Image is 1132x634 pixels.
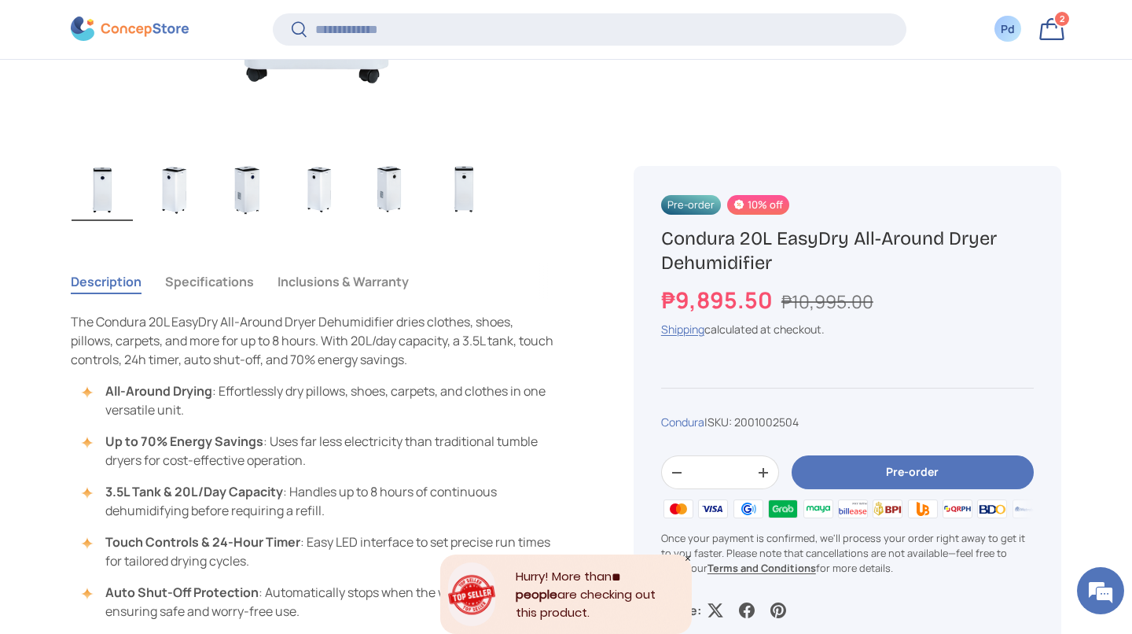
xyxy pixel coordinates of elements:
[661,415,704,430] a: Condura
[105,584,259,601] strong: Auto Shut-Off Protection
[289,158,350,221] img: condura-easy-dry-dehumidifier-full-left-side-view-concepstore-dot-ph
[905,498,939,522] img: ubp
[86,583,558,621] li: : Automatically stops when the water tank is full, ensuring safe and worry-free use.
[731,498,766,522] img: gcash
[661,227,1034,275] h1: Condura 20L EasyDry All-Around Dryer Dehumidifier
[975,498,1009,522] img: bdo
[836,498,870,522] img: billease
[216,158,277,221] img: condura-easy-dry-dehumidifier-right-side-view-concepstore
[71,264,141,300] button: Description
[72,158,133,221] img: condura-easy-dry-dehumidifier-full-view-concepstore.ph
[707,415,732,430] span: SKU:
[661,498,696,522] img: master
[990,12,1025,46] a: Pd
[696,498,730,522] img: visa
[704,415,799,430] span: |
[661,322,704,337] a: Shipping
[800,498,835,522] img: maya
[105,433,263,450] strong: Up to 70% Energy Savings
[86,533,558,570] li: : Easy LED interface to set precise run times for tailored drying cycles.
[105,533,300,551] strong: Touch Controls & 24-Hour Timer
[165,264,254,300] button: Specifications
[661,531,1034,577] p: Once your payment is confirmed, we'll process your order right away to get it to you faster. Plea...
[86,482,558,520] li: : Handles up to 8 hours of continuous dehumidifying before requiring a refill.
[727,195,788,215] span: 10% off
[86,382,558,419] li: : Effortlessly dry pillows, shoes, carpets, and clothes in one versatile unit.
[781,290,873,315] s: ₱10,995.00
[999,21,1016,38] div: Pd
[1010,498,1045,522] img: metrobank
[870,498,905,522] img: bpi
[1060,13,1065,25] span: 2
[684,555,692,562] div: Close
[433,158,494,221] img: https://concepstore.ph/products/condura-easydry-all-around-dryer-dehumidifier-20l
[940,498,975,522] img: qrph
[71,313,553,368] span: The Condura 20L EasyDry All-Around Dryer Dehumidifier dries clothes, shoes, pillows, carpets, and...
[144,158,205,221] img: condura-easy-dry-dehumidifier-left-side-view-concepstore.ph
[277,264,409,300] button: Inclusions & Warranty
[707,561,816,575] a: Terms and Conditions
[766,498,800,522] img: grabpay
[105,382,212,400] strong: All-Around Drying
[792,456,1034,490] button: Pre-order
[661,195,721,215] span: Pre-order
[734,415,799,430] span: 2001002504
[661,321,1034,337] div: calculated at checkout.
[105,483,283,500] strong: 3.5L Tank & 20L/Day Capacity
[661,286,777,316] strong: ₱9,895.50
[361,158,422,221] img: condura-easy-dry-dehumidifier-full-right-side-view-condura-philippines
[86,432,558,470] li: : Uses far less electricity than traditional tumble dryers for cost-effective operation.
[71,17,189,42] img: ConcepStore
